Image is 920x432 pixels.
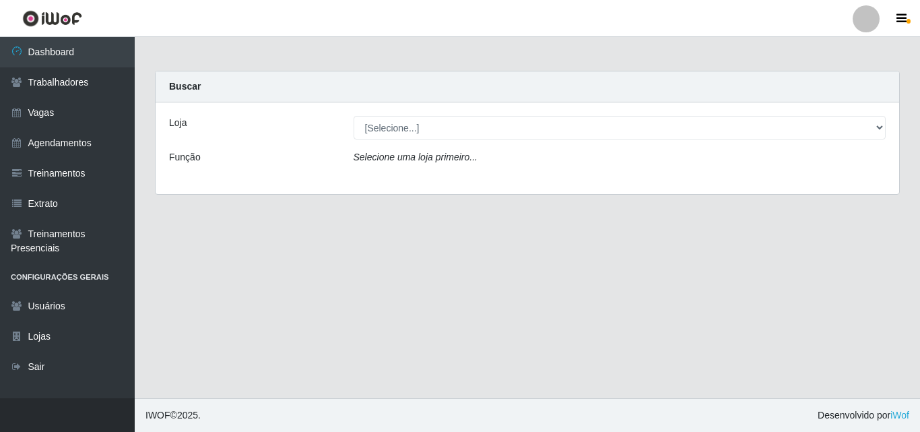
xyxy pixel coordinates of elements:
a: iWof [890,410,909,421]
strong: Buscar [169,81,201,92]
label: Loja [169,116,187,130]
span: © 2025 . [145,408,201,423]
span: IWOF [145,410,170,421]
img: CoreUI Logo [22,10,82,27]
span: Desenvolvido por [818,408,909,423]
i: Selecione uma loja primeiro... [354,152,478,162]
label: Função [169,150,201,164]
